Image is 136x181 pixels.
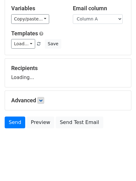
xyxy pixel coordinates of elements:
[11,65,125,72] h5: Recipients
[5,117,25,128] a: Send
[11,5,63,12] h5: Variables
[11,97,125,104] h5: Advanced
[45,39,61,49] button: Save
[11,39,35,49] a: Load...
[105,151,136,181] iframe: Chat Widget
[11,14,49,24] a: Copy/paste...
[56,117,103,128] a: Send Test Email
[11,65,125,81] div: Loading...
[11,30,38,37] a: Templates
[73,5,125,12] h5: Email column
[27,117,54,128] a: Preview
